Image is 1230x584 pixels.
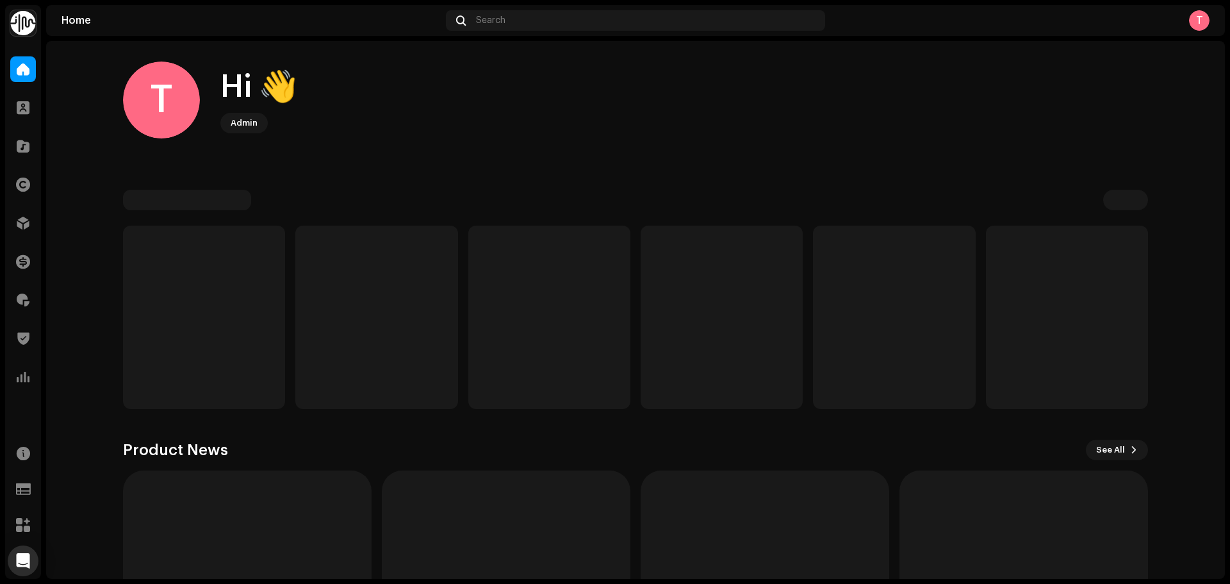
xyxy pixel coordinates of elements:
span: See All [1096,437,1125,463]
span: Search [476,15,505,26]
div: Admin [231,115,258,131]
div: T [123,62,200,138]
div: Hi 👋 [220,67,297,108]
h3: Product News [123,440,228,460]
div: Open Intercom Messenger [8,546,38,576]
button: See All [1086,440,1148,460]
img: 0f74c21f-6d1c-4dbc-9196-dbddad53419e [10,10,36,36]
div: Home [61,15,441,26]
div: T [1189,10,1209,31]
